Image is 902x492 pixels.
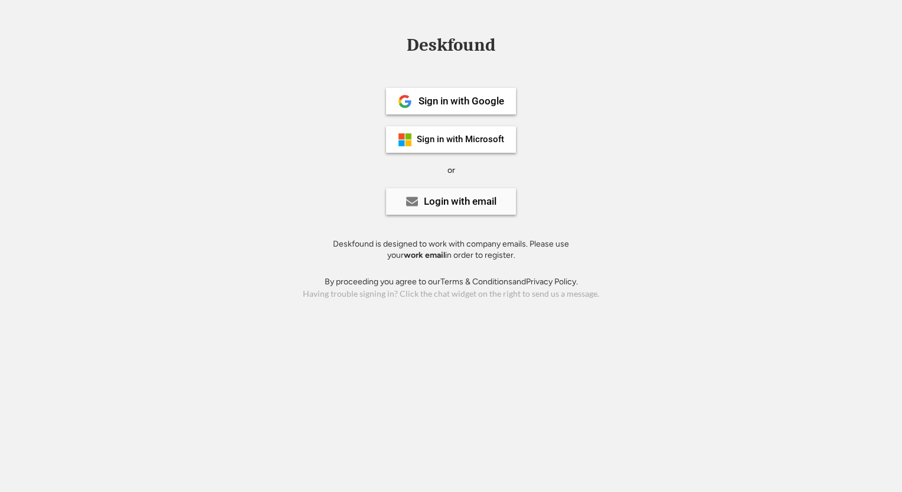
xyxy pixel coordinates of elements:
[526,277,578,287] a: Privacy Policy.
[404,250,445,260] strong: work email
[417,135,504,144] div: Sign in with Microsoft
[419,96,504,106] div: Sign in with Google
[398,94,412,109] img: 1024px-Google__G__Logo.svg.png
[440,277,512,287] a: Terms & Conditions
[325,276,578,288] div: By proceeding you agree to our and
[398,133,412,147] img: ms-symbollockup_mssymbol_19.png
[424,196,496,206] div: Login with email
[401,36,501,54] div: Deskfound
[318,238,584,261] div: Deskfound is designed to work with company emails. Please use your in order to register.
[447,165,455,176] div: or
